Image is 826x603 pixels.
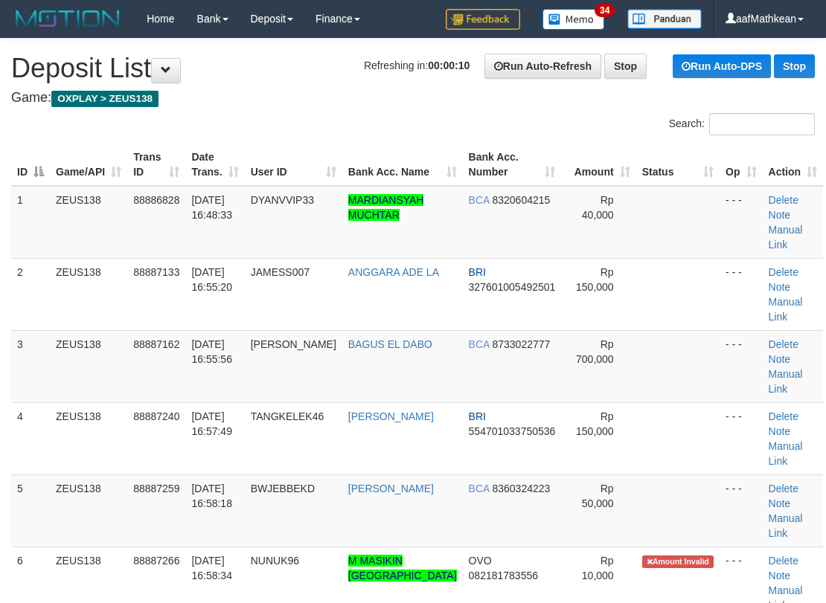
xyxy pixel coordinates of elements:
[133,410,179,422] span: 88887240
[769,440,803,467] a: Manual Link
[50,186,127,259] td: ZEUS138
[11,144,50,186] th: ID: activate to sort column descending
[720,330,762,402] td: - - -
[191,410,232,437] span: [DATE] 16:57:49
[769,266,798,278] a: Delete
[50,402,127,474] td: ZEUS138
[595,4,615,17] span: 34
[673,54,771,78] a: Run Auto-DPS
[348,483,434,494] a: [PERSON_NAME]
[769,224,803,251] a: Manual Link
[11,330,50,402] td: 3
[251,194,314,206] span: DYANVVIP33
[769,570,791,581] a: Note
[576,410,614,437] span: Rp 150,000
[492,194,550,206] span: Copy 8320604215 to clipboard
[774,54,815,78] a: Stop
[469,266,486,278] span: BRI
[469,410,486,422] span: BRI
[469,483,490,494] span: BCA
[251,483,315,494] span: BWJEBBEKD
[50,474,127,546] td: ZEUS138
[763,144,824,186] th: Action: activate to sort column ascending
[50,330,127,402] td: ZEUS138
[769,555,798,567] a: Delete
[542,9,605,30] img: Button%20Memo.svg
[769,353,791,365] a: Note
[469,570,538,581] span: Copy 082181783556 to clipboard
[191,338,232,365] span: [DATE] 16:55:56
[720,402,762,474] td: - - -
[446,9,520,30] img: Feedback.jpg
[769,483,798,494] a: Delete
[245,144,342,186] th: User ID: activate to sort column ascending
[251,266,310,278] span: JAMESS007
[11,7,124,30] img: MOTION_logo.png
[133,338,179,350] span: 88887162
[11,186,50,259] td: 1
[133,483,179,494] span: 88887259
[185,144,244,186] th: Date Trans.: activate to sort column ascending
[582,483,614,509] span: Rp 50,000
[492,338,550,350] span: Copy 8733022777 to clipboard
[769,296,803,323] a: Manual Link
[127,144,185,186] th: Trans ID: activate to sort column ascending
[11,402,50,474] td: 4
[348,338,432,350] a: BAGUS EL DABO
[251,338,336,350] span: [PERSON_NAME]
[720,144,762,186] th: Op: activate to sort column ascending
[469,425,556,437] span: Copy 554701033750536 to clipboard
[469,281,556,293] span: Copy 327601005492501 to clipboard
[191,194,232,221] span: [DATE] 16:48:33
[627,9,702,29] img: panduan.png
[642,555,714,568] span: Amount is not matched
[342,144,463,186] th: Bank Acc. Name: activate to sort column ascending
[469,194,490,206] span: BCA
[769,410,798,422] a: Delete
[576,266,614,293] span: Rp 150,000
[604,54,647,79] a: Stop
[469,555,492,567] span: OVO
[582,194,614,221] span: Rp 40,000
[769,281,791,293] a: Note
[709,113,815,135] input: Search:
[11,91,815,106] h4: Game:
[133,194,179,206] span: 88886828
[348,555,457,581] a: M MASIKIN [GEOGRAPHIC_DATA]
[636,144,720,186] th: Status: activate to sort column ascending
[50,144,127,186] th: Game/API: activate to sort column ascending
[11,54,815,83] h1: Deposit List
[191,266,232,293] span: [DATE] 16:55:20
[769,368,803,395] a: Manual Link
[51,91,159,107] span: OXPLAY > ZEUS138
[720,258,762,330] td: - - -
[769,497,791,509] a: Note
[133,266,179,278] span: 88887133
[561,144,635,186] th: Amount: activate to sort column ascending
[191,555,232,581] span: [DATE] 16:58:34
[720,474,762,546] td: - - -
[251,410,324,422] span: TANGKELEK46
[348,410,434,422] a: [PERSON_NAME]
[133,555,179,567] span: 88887266
[11,258,50,330] td: 2
[348,266,439,278] a: ANGGARA ADE LA
[191,483,232,509] span: [DATE] 16:58:18
[50,258,127,330] td: ZEUS138
[484,54,601,79] a: Run Auto-Refresh
[348,194,424,221] a: MARDIANSYAH MUCHTAR
[428,59,470,71] strong: 00:00:10
[669,113,815,135] label: Search:
[582,555,614,581] span: Rp 10,000
[463,144,562,186] th: Bank Acc. Number: activate to sort column ascending
[11,474,50,546] td: 5
[251,555,299,567] span: NUNUK96
[720,186,762,259] td: - - -
[769,209,791,221] a: Note
[469,338,490,350] span: BCA
[769,338,798,350] a: Delete
[576,338,614,365] span: Rp 700,000
[769,512,803,539] a: Manual Link
[492,483,550,494] span: Copy 8360324223 to clipboard
[769,425,791,437] a: Note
